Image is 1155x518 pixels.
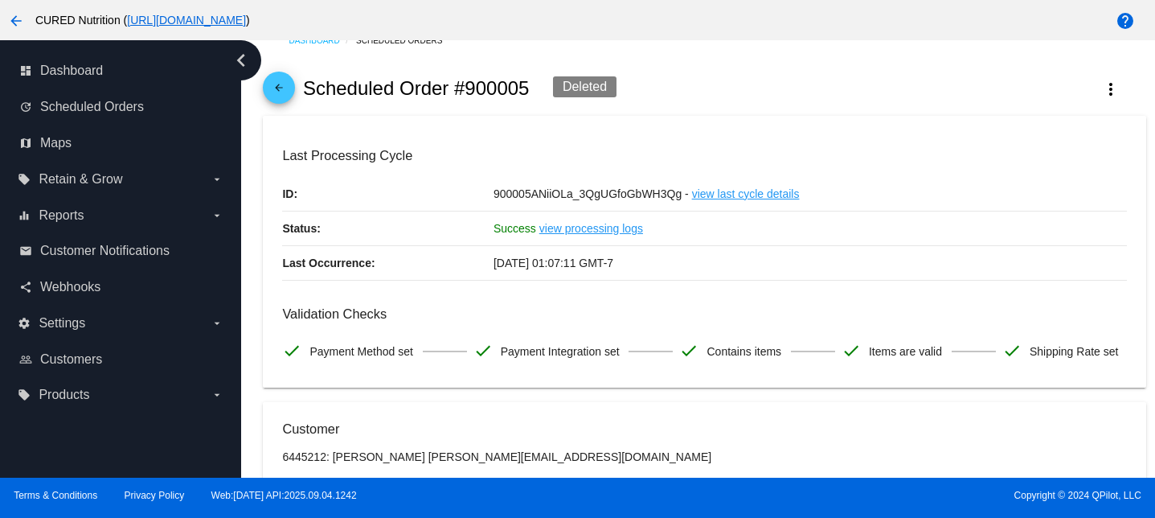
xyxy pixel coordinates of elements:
[211,209,223,222] i: arrow_drop_down
[228,47,254,73] i: chevron_left
[211,490,357,501] a: Web:[DATE] API:2025.09.04.1242
[1002,341,1022,360] mat-icon: check
[19,281,32,294] i: share
[19,238,223,264] a: email Customer Notifications
[1030,335,1119,368] span: Shipping Rate set
[282,177,494,211] p: ID:
[282,341,301,360] mat-icon: check
[19,101,32,113] i: update
[494,187,689,200] span: 900005ANiiOLa_3QgUGfoGbWH3Qg -
[211,388,223,401] i: arrow_drop_down
[18,209,31,222] i: equalizer
[19,130,223,156] a: map Maps
[19,58,223,84] a: dashboard Dashboard
[40,136,72,150] span: Maps
[282,148,1126,163] h3: Last Processing Cycle
[18,388,31,401] i: local_offer
[289,28,356,53] a: Dashboard
[707,335,781,368] span: Contains items
[19,274,223,300] a: share Webhooks
[127,14,246,27] a: [URL][DOMAIN_NAME]
[869,335,942,368] span: Items are valid
[40,100,144,114] span: Scheduled Orders
[473,341,493,360] mat-icon: check
[39,208,84,223] span: Reports
[501,335,620,368] span: Payment Integration set
[679,341,698,360] mat-icon: check
[1101,80,1120,99] mat-icon: more_vert
[39,172,122,187] span: Retain & Grow
[35,14,250,27] span: CURED Nutrition ( )
[18,317,31,330] i: settings
[211,173,223,186] i: arrow_drop_down
[494,257,613,269] span: [DATE] 01:07:11 GMT-7
[14,490,97,501] a: Terms & Conditions
[19,94,223,120] a: update Scheduled Orders
[692,177,800,211] a: view last cycle details
[19,137,32,150] i: map
[40,64,103,78] span: Dashboard
[282,306,1126,322] h3: Validation Checks
[40,244,170,258] span: Customer Notifications
[6,11,26,31] mat-icon: arrow_back
[592,490,1141,501] span: Copyright © 2024 QPilot, LLC
[842,341,861,360] mat-icon: check
[282,246,494,280] p: Last Occurrence:
[303,77,530,100] h2: Scheduled Order #900005
[309,335,412,368] span: Payment Method set
[1116,11,1135,31] mat-icon: help
[19,245,32,257] i: email
[19,347,223,372] a: people_outline Customers
[282,450,1126,463] p: 6445212: [PERSON_NAME] [PERSON_NAME][EMAIL_ADDRESS][DOMAIN_NAME]
[40,352,102,367] span: Customers
[211,317,223,330] i: arrow_drop_down
[356,28,457,53] a: Scheduled Orders
[39,388,89,402] span: Products
[282,476,1126,491] h3: Customer Shipping
[494,222,536,235] span: Success
[539,212,643,245] a: view processing logs
[19,353,32,366] i: people_outline
[19,64,32,77] i: dashboard
[125,490,185,501] a: Privacy Policy
[553,76,616,97] div: Deleted
[269,82,289,101] mat-icon: arrow_back
[282,421,1126,437] h3: Customer
[39,316,85,331] span: Settings
[18,173,31,186] i: local_offer
[40,280,100,294] span: Webhooks
[282,212,494,245] p: Status:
